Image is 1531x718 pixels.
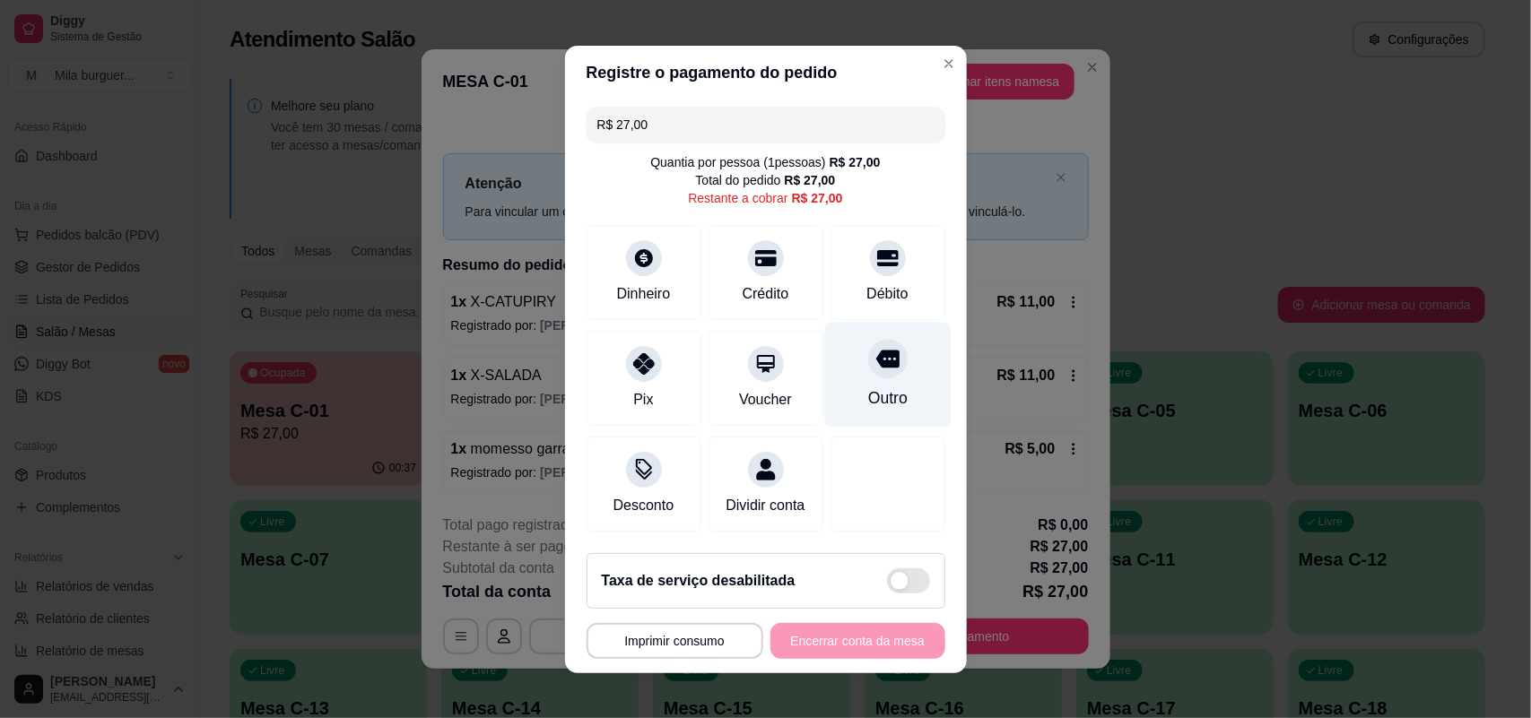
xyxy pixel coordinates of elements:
div: R$ 27,00 [830,153,881,171]
div: Voucher [739,389,792,411]
div: Dinheiro [617,283,671,305]
h2: Taxa de serviço desabilitada [602,570,796,592]
div: Outro [867,386,907,410]
div: Crédito [743,283,789,305]
div: Pix [633,389,653,411]
div: Débito [866,283,908,305]
button: Imprimir consumo [587,623,763,659]
input: Ex.: hambúrguer de cordeiro [597,107,935,143]
div: Desconto [613,495,674,516]
div: Restante a cobrar [688,189,842,207]
div: R$ 27,00 [785,171,836,189]
div: R$ 27,00 [792,189,843,207]
div: Quantia por pessoa ( 1 pessoas) [650,153,880,171]
header: Registre o pagamento do pedido [565,46,967,99]
button: Close [935,49,963,78]
div: Total do pedido [696,171,836,189]
div: Dividir conta [726,495,805,516]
